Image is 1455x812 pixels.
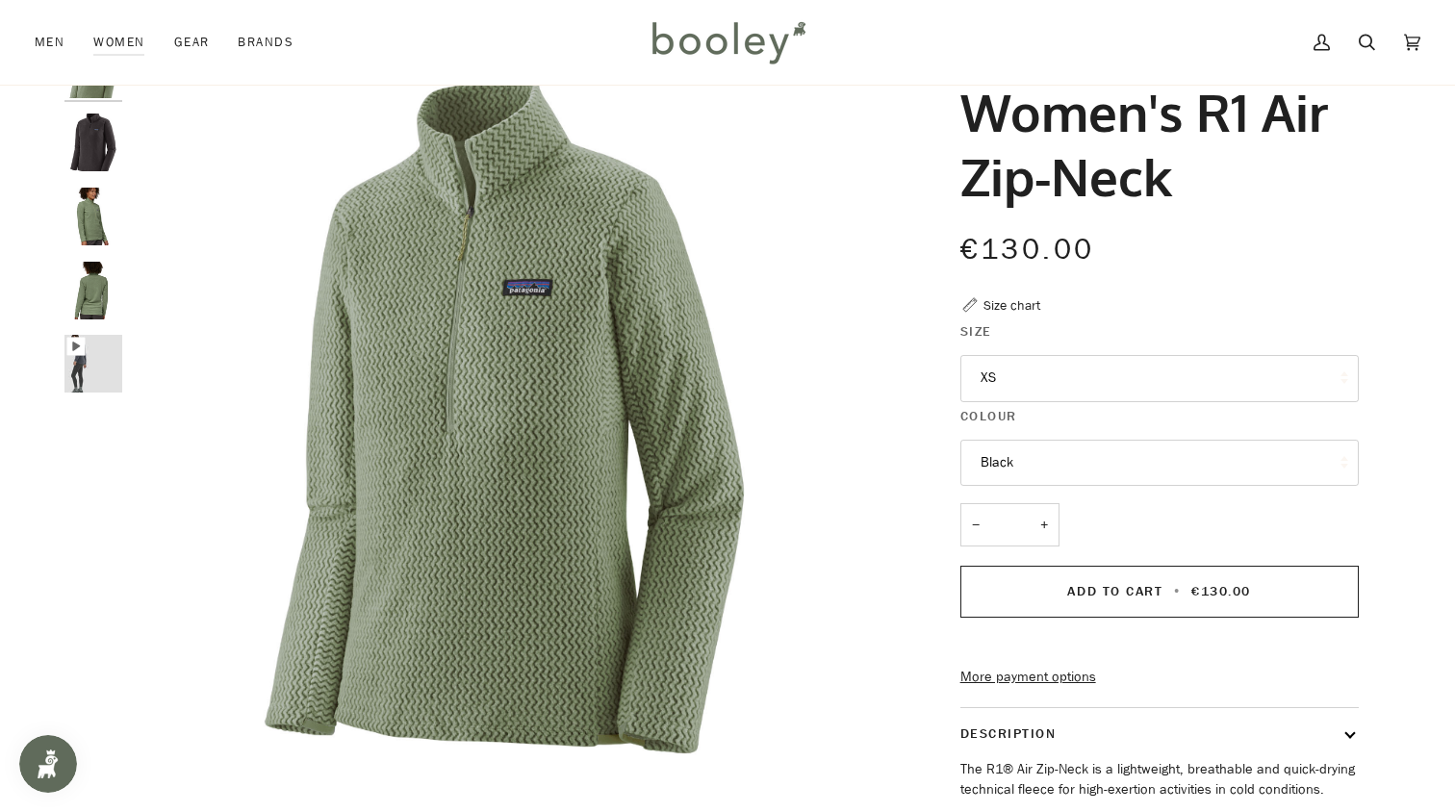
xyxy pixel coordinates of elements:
span: Size [960,321,992,342]
img: Patagonia Women&#39;s R1 Air Zip-Neck Salvia Green - Booley Galway [132,40,893,801]
span: Men [35,33,64,52]
input: Quantity [960,503,1059,546]
button: Description [960,708,1359,759]
img: Patagonia Women's R1 Air Zip-Neck Salvia Green - Booley Galway [64,262,122,319]
span: Women [93,33,144,52]
button: Add to Cart • €130.00 [960,566,1359,618]
div: Patagonia Women's R1 Air Zip-Neck Salvia Green - Booley Galway [132,40,893,801]
span: €130.00 [1191,582,1251,600]
img: Patagonia Women's R1 Air Zip-Neck Black - Booley Galway [64,114,122,171]
img: Patagonia Women's R1 Air Zip-Neck - Booley Galway [64,335,122,393]
span: • [1168,582,1187,600]
span: €130.00 [960,230,1095,269]
button: − [960,503,991,546]
span: Brands [238,33,294,52]
span: Gear [174,33,210,52]
p: The R1® Air Zip-Neck is a lightweight, breathable and quick-drying technical fleece for high-exer... [960,759,1359,800]
div: Size chart [983,295,1040,316]
span: Colour [960,406,1017,426]
a: More payment options [960,667,1359,688]
img: Patagonia Women's R1 Air Zip-Neck Salvia Green - Booley Galway [64,188,122,245]
img: Booley [644,14,812,70]
iframe: Button to open loyalty program pop-up [19,735,77,793]
span: Add to Cart [1067,582,1162,600]
button: XS [960,355,1359,402]
h1: Women's R1 Air Zip-Neck [960,80,1344,207]
button: Black [960,440,1359,487]
button: + [1029,503,1059,546]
